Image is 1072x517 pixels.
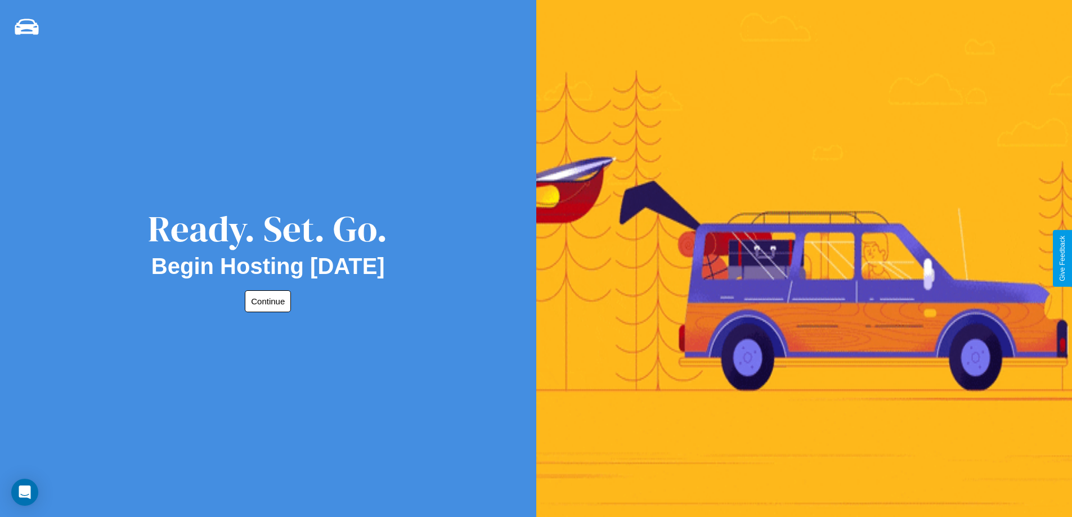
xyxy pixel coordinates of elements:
button: Continue [245,290,291,312]
div: Ready. Set. Go. [148,204,388,254]
div: Give Feedback [1058,236,1066,281]
div: Open Intercom Messenger [11,479,38,506]
h2: Begin Hosting [DATE] [151,254,385,279]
